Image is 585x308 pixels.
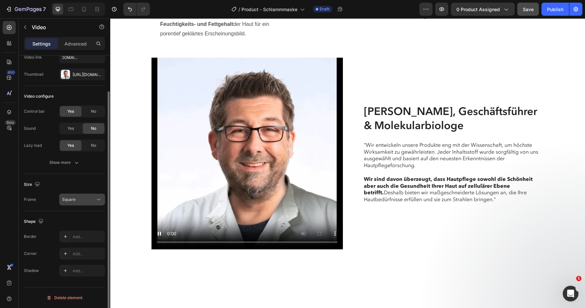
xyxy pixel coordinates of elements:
div: Corner [24,251,37,257]
div: Video link [24,54,42,60]
div: Lazy load [24,143,42,148]
button: Show more [24,157,105,168]
div: Thumbnail [24,71,44,77]
span: Save [523,7,534,12]
button: Publish [541,3,569,16]
div: Publish [547,6,563,13]
span: No [91,125,96,131]
span: 0 product assigned [456,6,500,13]
span: Draft [320,6,329,12]
span: Yes [67,143,74,148]
span: 1 [576,276,581,281]
iframe: Design area [110,18,585,308]
p: "Wir entwickeln unsere Produkte eng mit der Wissenschaft, um höchste Wirksamkeit zu gewährleisten... [254,123,433,150]
div: Add... [73,268,103,274]
p: Video [32,23,87,31]
p: Advanced [64,40,87,47]
span: Square [62,197,76,202]
video: Video [41,39,233,231]
div: Sound [24,125,36,131]
div: Add... [73,234,103,240]
span: No [91,108,96,114]
span: Product - Schlammmaske [241,6,297,13]
strong: Wir sind davon überzeugt, dass Hautpflege sowohl die Schönheit aber auch die Gesundheit Ihrer Hau... [254,157,422,178]
button: 7 [3,3,49,16]
iframe: Intercom live chat [563,286,578,301]
div: 450 [6,70,16,75]
div: Undo/Redo [123,3,150,16]
div: Shadow [24,268,39,274]
button: Delete element [24,293,105,303]
div: Delete element [46,294,82,302]
span: / [239,6,240,13]
div: Beta [5,120,16,125]
div: [URL][DOMAIN_NAME] [73,72,103,78]
div: Border [24,234,37,240]
span: Yes [67,108,74,114]
div: Video configure [24,93,54,99]
div: Shape [24,217,45,226]
p: Deshalb bieten wir maßgeschneiderte Lösungen an, die Ihre Hautbedürfnisse erfüllen und sie zum St... [254,150,433,184]
p: Settings [32,40,51,47]
button: 0 product assigned [451,3,515,16]
button: Save [517,3,539,16]
div: Size [24,180,41,189]
button: Square [59,194,105,205]
span: Yes [67,125,74,131]
div: Show more [49,159,80,166]
div: Frame [24,197,36,202]
p: 7 [43,5,46,13]
div: Add... [73,251,103,257]
div: Control bar [24,108,45,114]
input: Insert video url here [59,51,105,63]
span: No [91,143,96,148]
h2: [PERSON_NAME], Geschäftsführer & Molekularbiologe [253,85,434,115]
